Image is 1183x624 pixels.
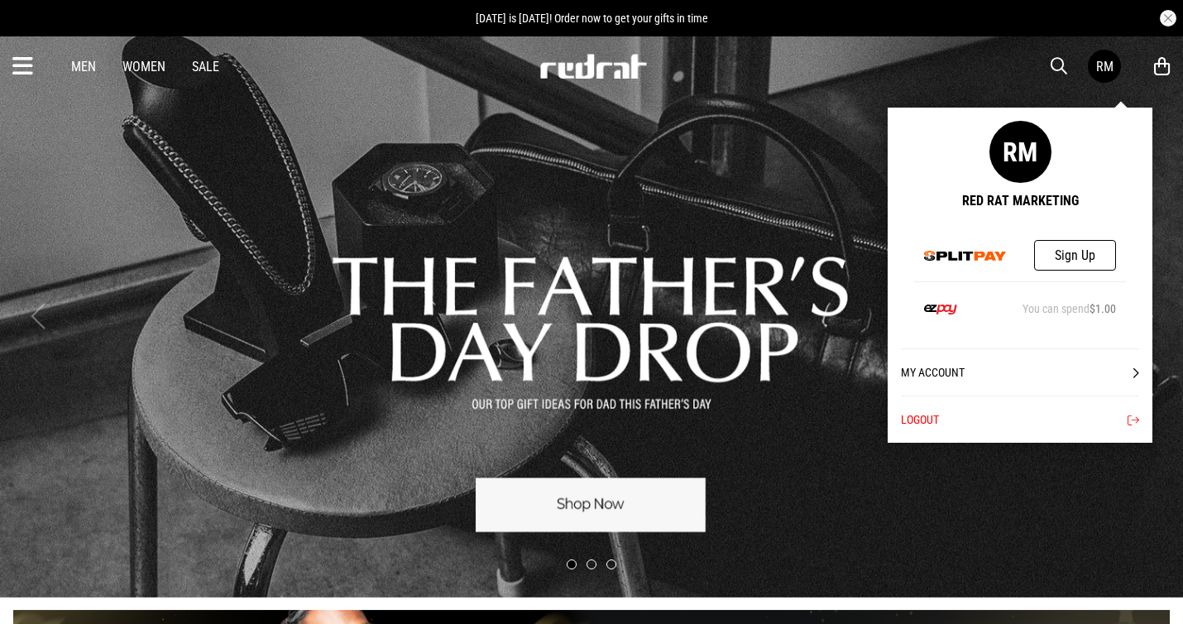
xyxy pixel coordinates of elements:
[26,298,49,334] button: Previous slide
[1090,302,1116,315] span: $1.00
[1034,240,1116,271] a: Sign Up
[1096,59,1114,74] div: RM
[192,59,219,74] a: Sale
[901,348,1139,396] a: My Account
[122,59,165,74] a: Women
[962,193,1079,209] div: Red Rat Marketing
[71,59,96,74] a: Men
[901,396,1139,443] button: Logout
[476,12,708,25] span: [DATE] is [DATE]! Order now to get your gifts in time
[1023,302,1116,315] div: You can spend
[924,305,957,314] img: Ezpay
[924,251,1007,261] img: Splitpay
[539,54,648,79] img: Redrat logo
[989,121,1051,183] div: RM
